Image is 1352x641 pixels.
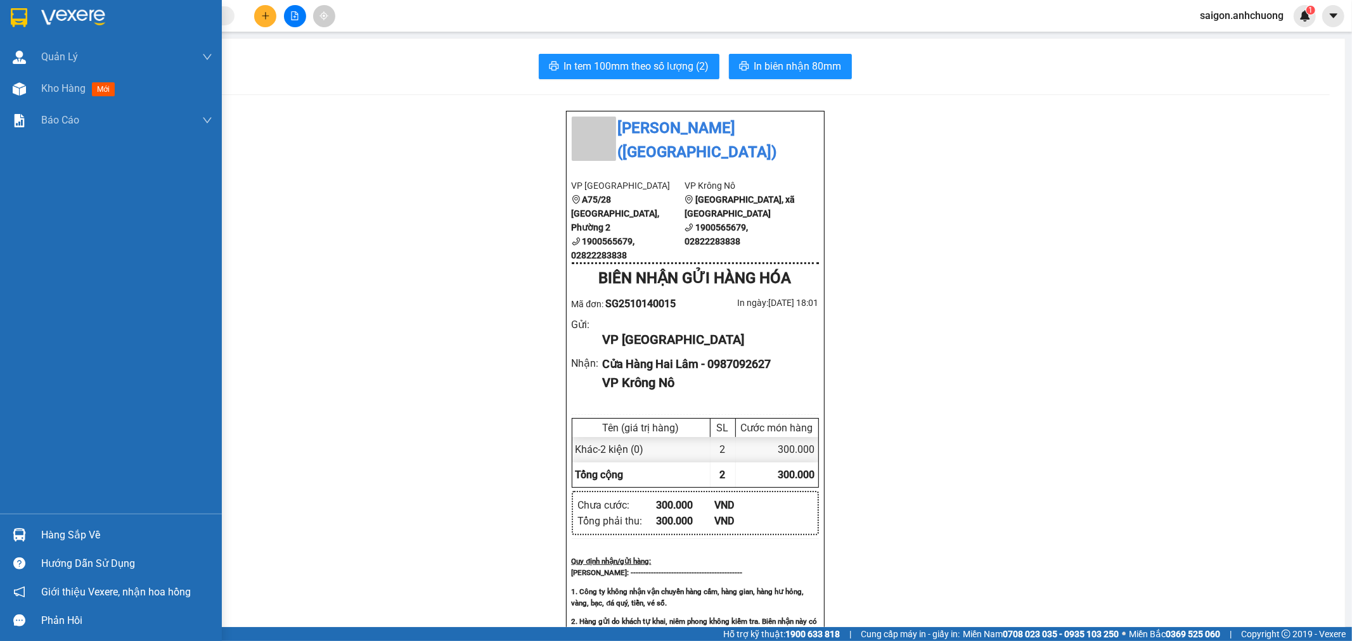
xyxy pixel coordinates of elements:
[861,627,960,641] span: Cung cấp máy in - giấy in:
[778,469,815,481] span: 300.000
[714,422,732,434] div: SL
[254,5,276,27] button: plus
[576,422,707,434] div: Tên (giá trị hàng)
[202,52,212,62] span: down
[578,497,656,513] div: Chưa cước :
[685,194,795,219] b: [GEOGRAPHIC_DATA], xã [GEOGRAPHIC_DATA]
[11,11,139,39] div: [GEOGRAPHIC_DATA]
[13,586,25,598] span: notification
[13,614,25,626] span: message
[572,194,660,232] b: A75/28 [GEOGRAPHIC_DATA], Phường 2
[714,497,773,513] div: VND
[785,629,840,639] strong: 1900 633 818
[319,11,328,20] span: aim
[92,82,115,96] span: mới
[711,437,736,462] div: 2
[572,555,819,567] div: Quy định nhận/gửi hàng :
[739,422,815,434] div: Cước món hàng
[13,114,26,127] img: solution-icon
[148,41,237,72] div: Cửa Hàng Hai Lâm
[41,112,79,128] span: Báo cáo
[1166,629,1220,639] strong: 0369 525 060
[572,267,819,291] div: BIÊN NHẬN GỬI HÀNG HÓA
[41,49,78,65] span: Quản Lý
[685,222,748,246] b: 1900565679, 02822283838
[11,8,27,27] img: logo-vxr
[605,298,676,310] span: SG2510140015
[723,627,840,641] span: Hỗ trợ kỹ thuật:
[148,12,179,25] span: Nhận:
[41,554,212,573] div: Hướng dẫn sử dụng
[572,195,581,204] span: environment
[1306,6,1315,15] sup: 1
[572,355,603,371] div: Nhận :
[656,497,715,513] div: 300.000
[41,82,86,94] span: Kho hàng
[720,469,726,481] span: 2
[576,469,624,481] span: Tổng cộng
[572,179,685,193] li: VP [GEOGRAPHIC_DATA]
[41,526,212,545] div: Hàng sắp về
[11,11,30,24] span: Gửi:
[578,513,656,529] div: Tổng phải thu :
[572,568,743,577] strong: [PERSON_NAME]: --------------------------------------------
[1328,10,1339,22] span: caret-down
[729,54,852,79] button: printerIn biên nhận 80mm
[754,58,842,74] span: In biên nhận 80mm
[572,617,818,637] strong: 2. Hàng gửi do khách tự khai, niêm phong không kiểm tra. Biên nhận này có giá trị trong vòng 2 ngày.
[13,82,26,96] img: warehouse-icon
[41,584,191,600] span: Giới thiệu Vexere, nhận hoa hồng
[572,587,804,607] strong: 1. Công ty không nhận vận chuyển hàng cấm, hàng gian, hàng hư hỏng, vàng, bạc, đá quý, tiền, vé số.
[13,557,25,569] span: question-circle
[41,611,212,630] div: Phản hồi
[13,528,26,542] img: warehouse-icon
[1322,5,1344,27] button: caret-down
[602,373,808,393] div: VP Krông Nô
[602,355,808,373] div: Cửa Hàng Hai Lâm - 0987092627
[685,179,798,193] li: VP Krông Nô
[284,5,306,27] button: file-add
[1190,8,1294,23] span: saigon.anhchuong
[736,437,818,462] div: 300.000
[572,117,819,164] li: [PERSON_NAME] ([GEOGRAPHIC_DATA])
[685,223,693,232] span: phone
[576,443,644,455] span: Khác - 2 kiện (0)
[1308,6,1313,15] span: 1
[849,627,851,641] span: |
[695,296,819,310] div: In ngày: [DATE] 18:01
[656,513,715,529] div: 300.000
[148,11,237,41] div: Krông Nô
[572,237,581,246] span: phone
[1230,627,1232,641] span: |
[572,317,603,333] div: Gửi :
[572,296,695,312] div: Mã đơn:
[539,54,719,79] button: printerIn tem 100mm theo số lượng (2)
[13,51,26,64] img: warehouse-icon
[685,195,693,204] span: environment
[1122,631,1126,637] span: ⚪️
[564,58,709,74] span: In tem 100mm theo số lượng (2)
[1003,629,1119,639] strong: 0708 023 035 - 0935 103 250
[313,5,335,27] button: aim
[602,330,808,350] div: VP [GEOGRAPHIC_DATA]
[202,115,212,125] span: down
[148,72,237,89] div: 0987092627
[549,61,559,73] span: printer
[261,11,270,20] span: plus
[1282,630,1291,638] span: copyright
[572,236,635,260] b: 1900565679, 02822283838
[714,513,773,529] div: VND
[290,11,299,20] span: file-add
[1129,627,1220,641] span: Miền Bắc
[963,627,1119,641] span: Miền Nam
[739,61,749,73] span: printer
[1299,10,1311,22] img: icon-new-feature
